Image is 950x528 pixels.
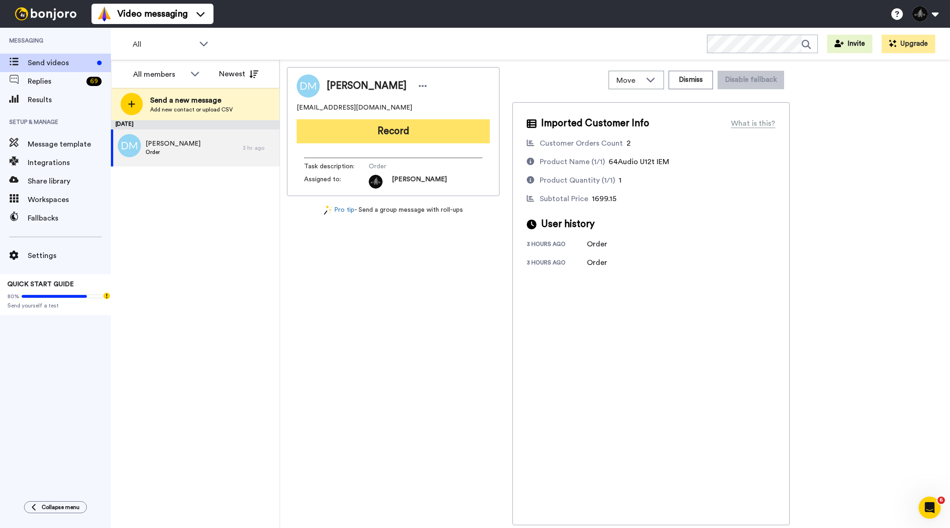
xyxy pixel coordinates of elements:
[28,139,111,150] span: Message template
[827,35,872,53] button: Invite
[304,162,369,171] span: Task description :
[541,117,649,130] span: Imported Customer Info
[28,57,93,68] span: Send videos
[28,194,111,205] span: Workspaces
[86,77,102,86] div: 69
[669,71,713,89] button: Dismiss
[324,205,354,215] a: Pro tip
[324,205,332,215] img: magic-wand.svg
[28,94,111,105] span: Results
[938,497,945,504] span: 6
[540,175,615,186] div: Product Quantity (1/1)
[133,69,186,80] div: All members
[11,7,80,20] img: bj-logo-header-white.svg
[28,250,111,261] span: Settings
[527,240,587,250] div: 3 hours ago
[540,193,588,204] div: Subtotal Price
[103,292,111,300] div: Tooltip anchor
[592,195,616,203] span: 1699.15
[97,6,112,21] img: vm-color.svg
[540,156,605,167] div: Product Name (1/1)
[117,7,188,20] span: Video messaging
[609,158,669,166] span: 64Audio U12t IEM
[297,103,412,112] span: [EMAIL_ADDRESS][DOMAIN_NAME]
[146,139,201,148] span: [PERSON_NAME]
[28,176,111,187] span: Share library
[7,293,19,300] span: 80%
[297,74,320,98] img: Image of David Misyura
[146,148,201,156] span: Order
[28,76,83,87] span: Replies
[369,162,457,171] span: Order
[327,79,407,93] span: [PERSON_NAME]
[369,175,383,189] img: 8eebf7b9-0f15-494c-9298-6f0cbaddf06e-1708084966.jpg
[587,257,633,268] div: Order
[150,95,233,106] span: Send a new message
[541,217,595,231] span: User history
[118,134,141,157] img: dm.png
[243,144,275,152] div: 3 hr. ago
[7,281,74,288] span: QUICK START GUIDE
[287,205,499,215] div: - Send a group message with roll-ups
[212,65,265,83] button: Newest
[882,35,935,53] button: Upgrade
[111,120,280,129] div: [DATE]
[527,259,587,268] div: 3 hours ago
[919,497,941,519] iframe: Intercom live chat
[24,501,87,513] button: Collapse menu
[133,39,195,50] span: All
[718,71,784,89] button: Disable fallback
[28,157,111,168] span: Integrations
[392,175,447,189] span: [PERSON_NAME]
[619,177,621,184] span: 1
[28,213,111,224] span: Fallbacks
[150,106,233,113] span: Add new contact or upload CSV
[297,119,490,143] button: Record
[42,503,79,511] span: Collapse menu
[587,239,633,250] div: Order
[616,75,641,86] span: Move
[7,302,104,309] span: Send yourself a test
[304,175,369,189] span: Assigned to:
[731,118,775,129] div: What is this?
[627,140,631,147] span: 2
[540,138,623,149] div: Customer Orders Count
